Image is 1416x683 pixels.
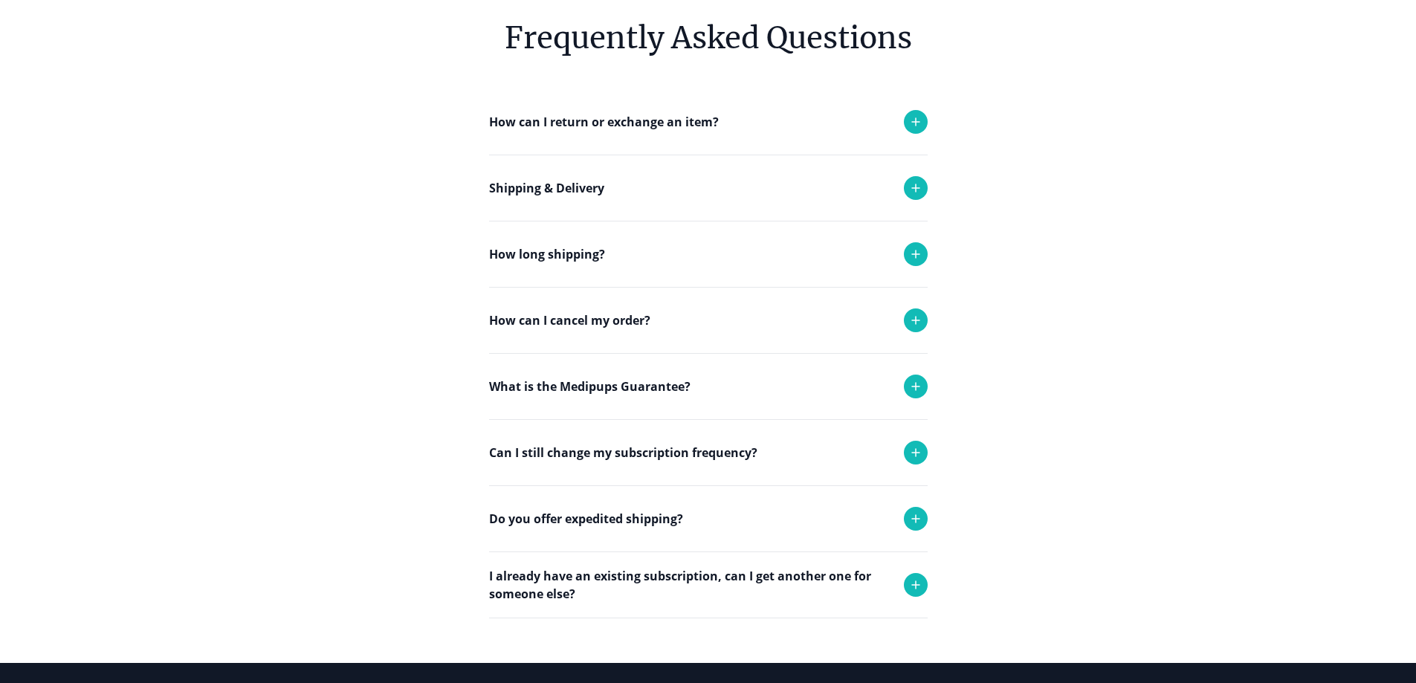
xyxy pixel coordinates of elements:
[489,311,650,329] p: How can I cancel my order?
[489,113,719,131] p: How can I return or exchange an item?
[489,287,928,346] div: Each order takes 1-2 business days to be delivered.
[489,444,757,462] p: Can I still change my subscription frequency?
[489,485,928,563] div: Yes you can. Simply reach out to support and we will adjust your monthly deliveries!
[489,567,889,603] p: I already have an existing subscription, can I get another one for someone else?
[489,419,928,514] div: If you received the wrong product or your product was damaged in transit, we will replace it with...
[489,378,691,395] p: What is the Medipups Guarantee?
[489,510,683,528] p: Do you offer expedited shipping?
[489,551,928,629] div: Yes we do! Please reach out to support and we will try to accommodate any request.
[489,245,605,263] p: How long shipping?
[489,353,928,484] div: Any refund request and cancellation are subject to approval and turn around time is 24-48 hours. ...
[489,16,928,59] h6: Frequently Asked Questions
[489,179,604,197] p: Shipping & Delivery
